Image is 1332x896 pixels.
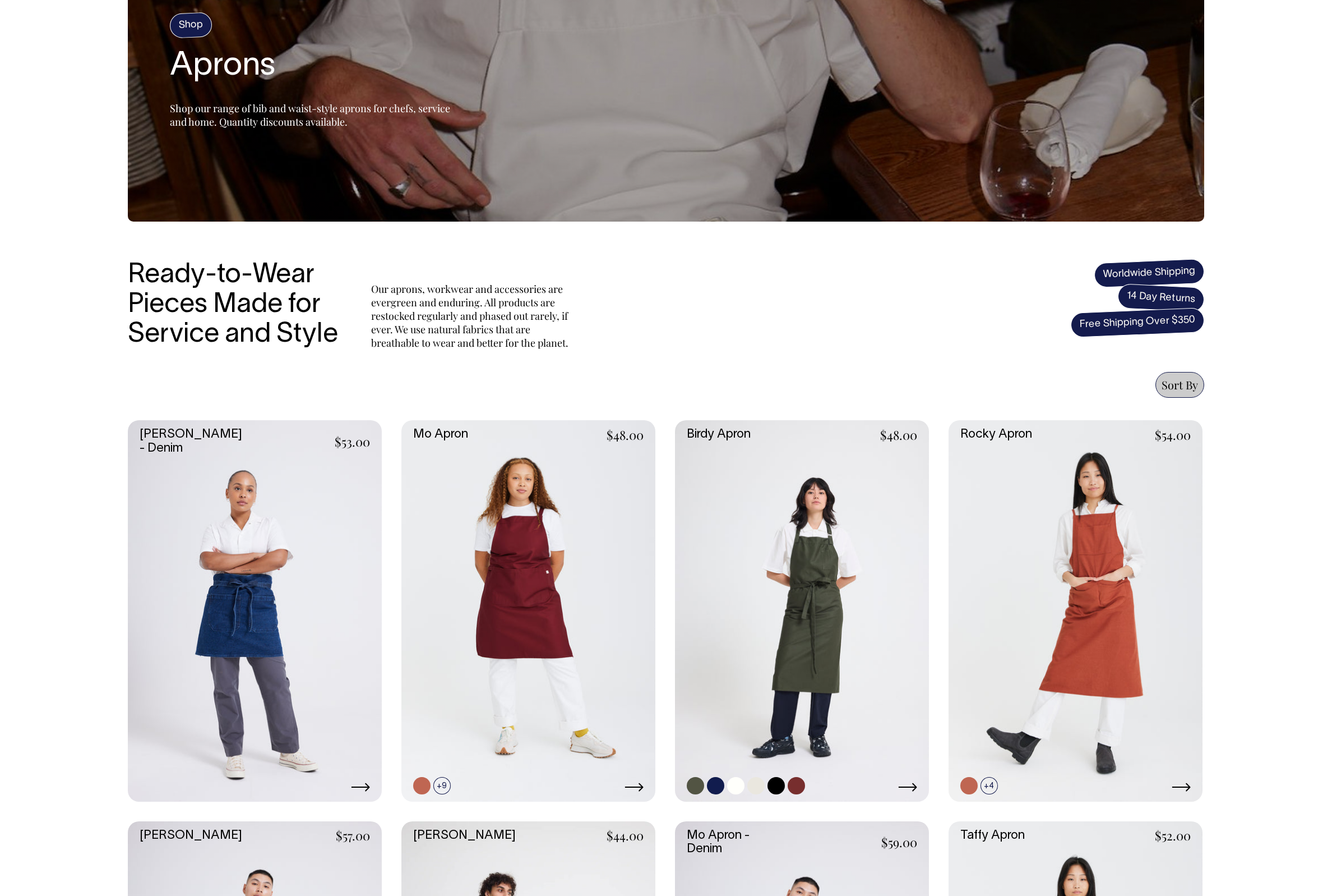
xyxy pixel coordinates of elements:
[1070,307,1205,338] span: Free Shipping Over $350
[371,282,573,350] p: Our aprons, workwear and accessories are evergreen and enduring. All products are restocked regul...
[433,777,451,794] span: +9
[170,49,450,85] h1: Aprons
[128,261,346,350] h3: Ready-to-Wear Pieces Made for Service and Style
[1094,259,1205,288] span: Worldwide Shipping
[1162,377,1198,392] span: Sort By
[1117,283,1205,313] span: 14 Day Returns
[169,12,212,39] h4: Shop
[980,777,998,794] span: +4
[170,102,450,128] span: Shop our range of bib and waist-style aprons for chefs, service and home. Quantity discounts avai...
